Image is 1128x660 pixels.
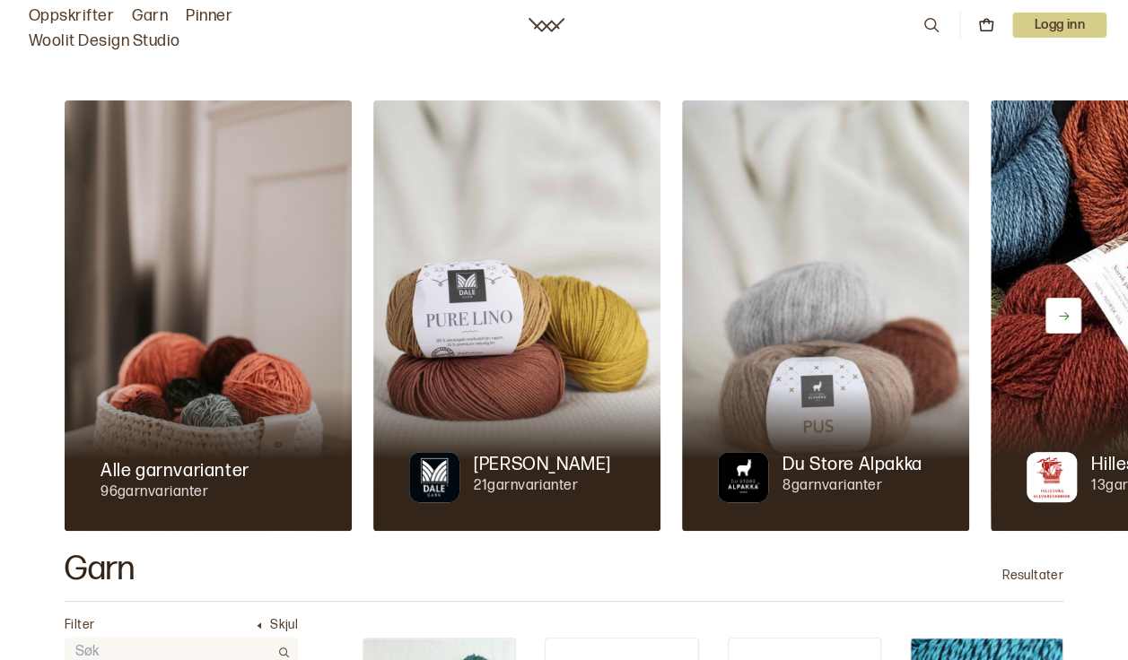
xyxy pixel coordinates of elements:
[1002,567,1063,585] p: Resultater
[132,4,168,29] a: Garn
[1012,13,1106,38] button: User dropdown
[270,616,298,634] p: Skjul
[783,477,923,496] p: 8 garnvarianter
[373,100,660,531] img: Dale Garn
[29,29,180,54] a: Woolit Design Studio
[409,452,459,502] img: Merkegarn
[186,4,232,29] a: Pinner
[474,477,611,496] p: 21 garnvarianter
[718,452,768,502] img: Merkegarn
[1027,452,1077,502] img: Merkegarn
[29,4,114,29] a: Oppskrifter
[474,452,611,477] p: [PERSON_NAME]
[529,18,564,32] a: Woolit
[1012,13,1106,38] p: Logg inn
[65,100,352,531] img: Alle garnvarianter
[783,452,923,477] p: Du Store Alpakka
[101,458,249,483] p: Alle garnvarianter
[682,100,969,531] img: Du Store Alpakka
[101,483,249,502] p: 96 garnvarianter
[65,552,136,586] h2: Garn
[65,616,95,634] p: Filter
